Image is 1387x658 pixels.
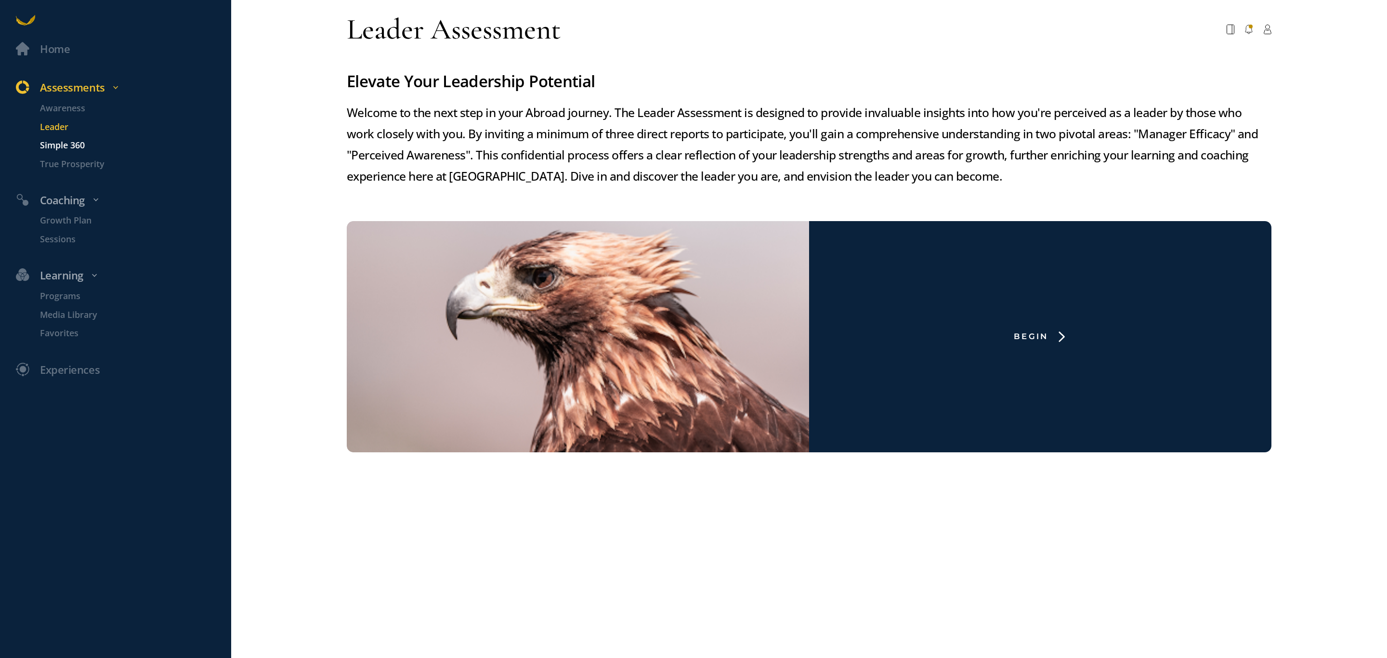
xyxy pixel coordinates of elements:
a: Programs [24,290,232,303]
p: Growth Plan [40,214,229,227]
p: Leader [40,120,229,133]
p: Welcome to the next step in your Abroad journey. The Leader Assessment is designed to provide inv... [347,102,1271,187]
div: Experiences [40,361,100,379]
img: eagle-leader-survey.png [347,221,809,452]
a: True Prosperity [24,157,232,171]
p: True Prosperity [40,157,229,171]
a: Awareness [24,102,232,115]
a: Growth Plan [24,214,232,227]
div: Leader Assessment [347,11,561,48]
a: Simple 360 [24,139,232,152]
p: Sessions [40,233,229,246]
p: Programs [40,290,229,303]
div: Assessments [8,79,237,96]
a: Sessions [24,233,232,246]
div: Coaching [8,192,237,209]
a: Leader [24,120,232,133]
div: Begin [1014,331,1048,342]
p: Awareness [40,102,229,115]
a: Media Library [24,308,232,322]
div: Learning [8,267,237,284]
h3: Elevate Your Leadership Potential [347,69,1271,94]
p: Media Library [40,308,229,322]
a: Begin [339,221,1280,452]
div: Home [40,40,70,58]
p: Favorites [40,327,229,340]
p: Simple 360 [40,139,229,152]
a: Favorites [24,327,232,340]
